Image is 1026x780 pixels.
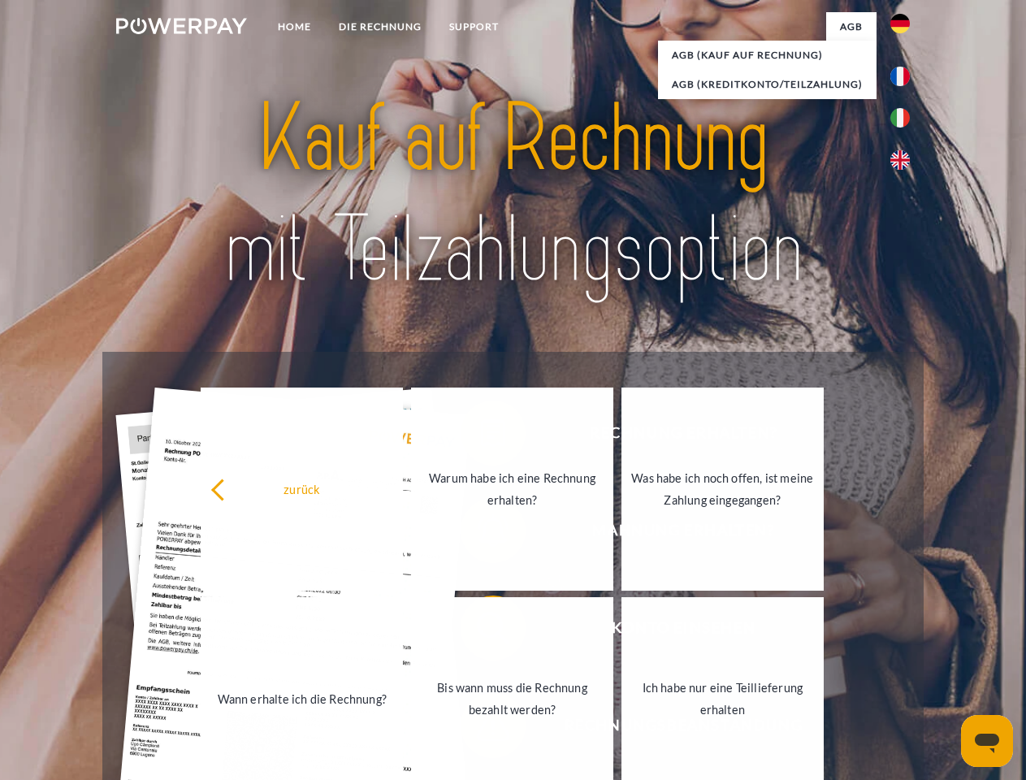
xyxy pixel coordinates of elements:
div: Warum habe ich eine Rechnung erhalten? [421,467,604,511]
div: Ich habe nur eine Teillieferung erhalten [631,677,814,721]
div: zurück [210,478,393,500]
img: title-powerpay_de.svg [155,78,871,311]
img: en [890,150,910,170]
img: it [890,108,910,128]
div: Wann erhalte ich die Rechnung? [210,687,393,709]
a: Home [264,12,325,41]
iframe: Schaltfläche zum Öffnen des Messaging-Fensters [961,715,1013,767]
img: fr [890,67,910,86]
a: AGB (Kauf auf Rechnung) [658,41,877,70]
a: DIE RECHNUNG [325,12,435,41]
div: Was habe ich noch offen, ist meine Zahlung eingegangen? [631,467,814,511]
a: AGB (Kreditkonto/Teilzahlung) [658,70,877,99]
img: logo-powerpay-white.svg [116,18,247,34]
div: Bis wann muss die Rechnung bezahlt werden? [421,677,604,721]
img: de [890,14,910,33]
a: Was habe ich noch offen, ist meine Zahlung eingegangen? [621,388,824,591]
a: SUPPORT [435,12,513,41]
a: agb [826,12,877,41]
